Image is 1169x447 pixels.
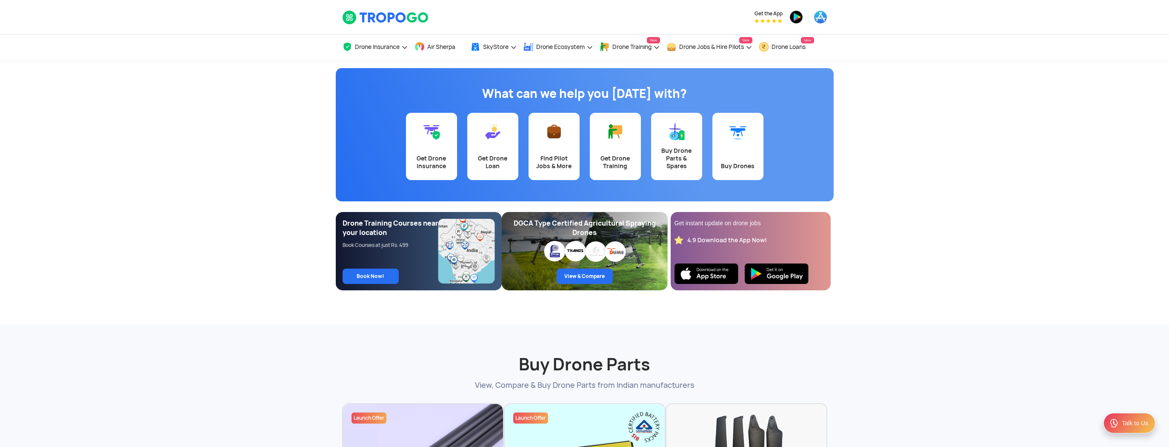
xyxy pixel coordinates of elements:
img: Playstore [745,264,809,284]
div: Get Drone Loan [472,155,513,170]
a: Air Sherpa [414,34,464,60]
a: Buy Drone Parts & Spares [651,113,702,180]
div: 4.9 Download the App Now! [687,236,767,244]
a: Get Drone Loan [467,113,518,180]
div: Buy Drones [717,162,758,170]
img: Get Drone Insurance [423,123,440,140]
span: Air Sherpa [427,43,455,50]
div: Talk to Us [1122,419,1148,427]
span: New [739,37,752,43]
span: Drone Loans [772,43,806,50]
img: Get Drone Loan [484,123,501,140]
a: Drone Ecosystem [523,34,593,60]
div: Buy Drone Parts & Spares [656,147,697,170]
div: Find Pilot Jobs & More [534,155,574,170]
a: Find Pilot Jobs & More [529,113,580,180]
img: Ios [675,264,738,284]
span: Launch Offer [515,415,546,421]
img: Get Drone Training [607,123,624,140]
h1: What can we help you [DATE] with? [342,85,827,102]
div: Drone Training Courses near your location [343,219,439,238]
a: Book Now! [343,269,399,284]
a: Drone TrainingNew [600,34,660,60]
img: ic_Support.svg [1109,418,1119,428]
span: New [647,37,660,43]
img: star_rating [675,236,683,244]
a: Get Drone Insurance [406,113,457,180]
img: Buy Drone Parts & Spares [668,123,685,140]
div: Get instant update on drone jobs [675,219,827,227]
a: Buy Drones [712,113,763,180]
span: Get the App [755,10,783,17]
a: Get Drone Training [590,113,641,180]
span: Drone Training [612,43,652,50]
img: appstore [814,10,827,24]
div: DGCA Type Certified Agricultural Spraying Drones [509,219,661,238]
span: New [801,37,814,43]
span: Drone Ecosystem [536,43,585,50]
h2: Buy Drone Parts [342,333,827,375]
span: Drone Jobs & Hire Pilots [679,43,744,50]
div: Book Courses at just Rs. 499 [343,242,439,249]
div: Get Drone Insurance [411,155,452,170]
a: Drone Jobs & Hire PilotsNew [666,34,752,60]
span: SkyStore [483,43,509,50]
img: playstore [789,10,803,24]
div: Get Drone Training [595,155,636,170]
span: Drone Insurance [355,43,400,50]
img: App Raking [755,19,782,23]
img: Buy Drones [729,123,746,140]
span: Launch Offer [354,415,384,421]
a: SkyStore [470,34,517,60]
img: Find Pilot Jobs & More [546,123,563,140]
a: View & Compare [557,269,613,284]
img: TropoGo Logo [342,10,429,25]
a: Drone Insurance [342,34,408,60]
a: Drone LoansNew [759,34,814,60]
p: View, Compare & Buy Drone Parts from Indian manufacturers [342,380,827,390]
